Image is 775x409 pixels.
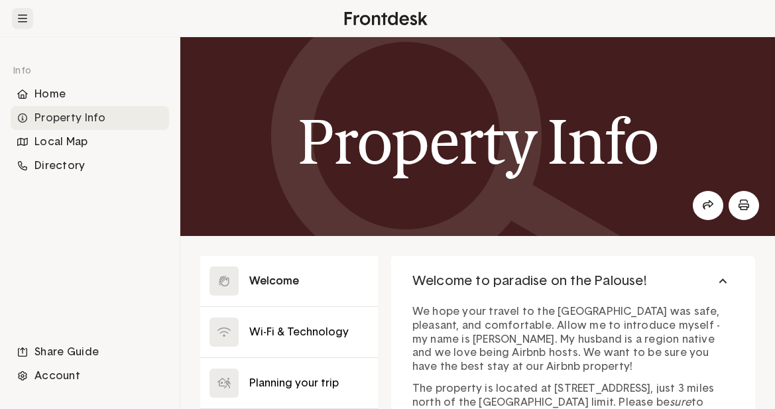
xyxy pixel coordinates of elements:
li: Navigation item [11,154,169,178]
div: Directory [11,154,169,178]
li: Navigation item [11,82,169,106]
p: We hope your travel to the [GEOGRAPHIC_DATA] was safe, pleasant, and comfortable. Allow me to int... [412,305,734,374]
button: Welcome to paradise on the Palouse! [391,256,755,306]
div: Account [11,364,169,388]
li: Navigation item [11,106,169,130]
li: Navigation item [11,340,169,364]
span: Welcome to paradise on the Palouse! [412,272,646,290]
em: sure [670,397,691,408]
li: Navigation item [11,130,169,154]
div: Local Map [11,130,169,154]
h1: Property Info [298,107,658,177]
div: Home [11,82,169,106]
li: Navigation item [11,364,169,388]
div: Property Info [11,106,169,130]
div: Share Guide [11,340,169,364]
